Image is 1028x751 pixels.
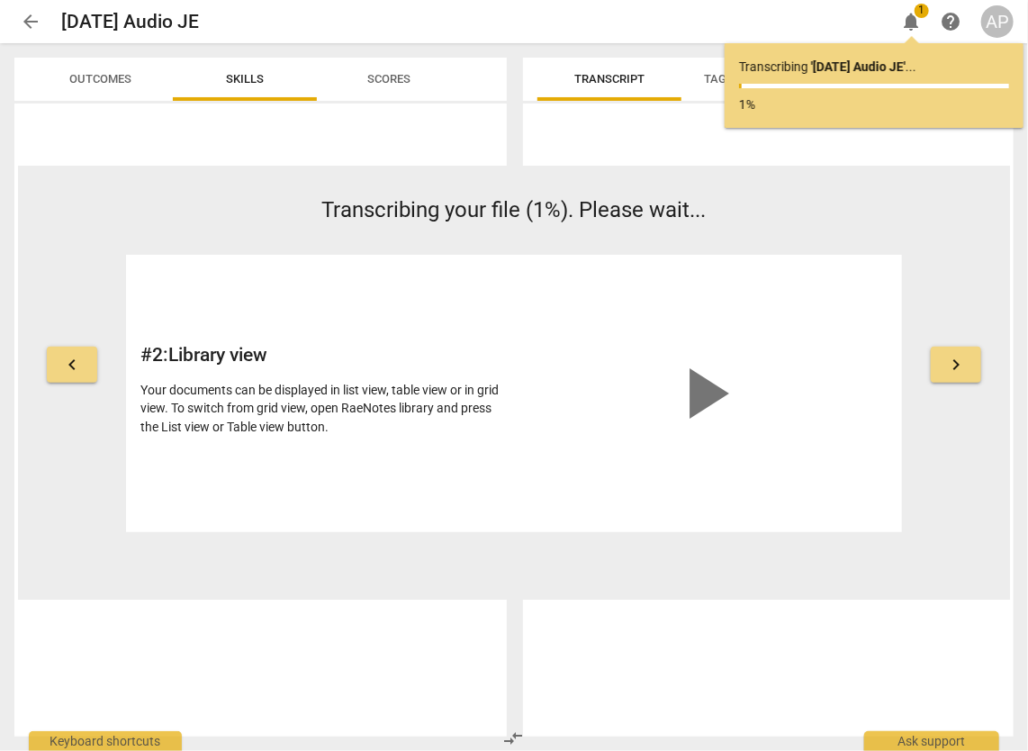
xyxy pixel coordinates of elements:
[981,5,1014,38] button: AP
[940,11,961,32] span: help
[704,72,803,86] span: Tags & Speakers
[226,72,264,86] span: Skills
[915,4,929,18] span: 1
[61,11,199,33] h2: [DATE] Audio JE
[574,72,645,86] span: Transcript
[934,5,967,38] a: Help
[70,72,132,86] span: Outcomes
[29,731,182,751] div: Keyboard shortcuts
[864,731,999,751] div: Ask support
[140,344,507,366] h2: # 2 : Library view
[895,5,927,38] button: Notifications
[503,728,525,749] span: compare_arrows
[61,354,83,375] span: keyboard_arrow_left
[739,95,1009,114] p: 1%
[811,59,906,74] b: ' [DATE] Audio JE '
[739,58,1009,77] p: Transcribing ...
[322,197,707,222] span: Transcribing your file (1%). Please wait...
[20,11,41,32] span: arrow_back
[367,72,410,86] span: Scores
[945,354,967,375] span: keyboard_arrow_right
[900,11,922,32] span: notifications
[662,350,748,437] span: play_arrow
[140,381,507,437] div: Your documents can be displayed in list view, table view or in grid view. To switch from grid vie...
